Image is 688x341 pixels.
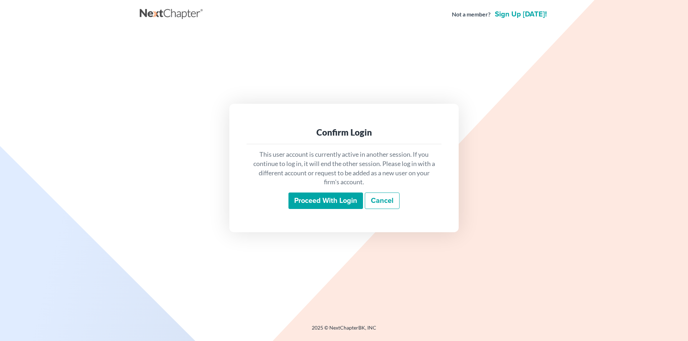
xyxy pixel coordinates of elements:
strong: Not a member? [452,10,491,19]
div: 2025 © NextChapterBK, INC [140,324,548,337]
a: Cancel [365,193,400,209]
div: Confirm Login [252,127,436,138]
p: This user account is currently active in another session. If you continue to log in, it will end ... [252,150,436,187]
a: Sign up [DATE]! [493,11,548,18]
input: Proceed with login [288,193,363,209]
